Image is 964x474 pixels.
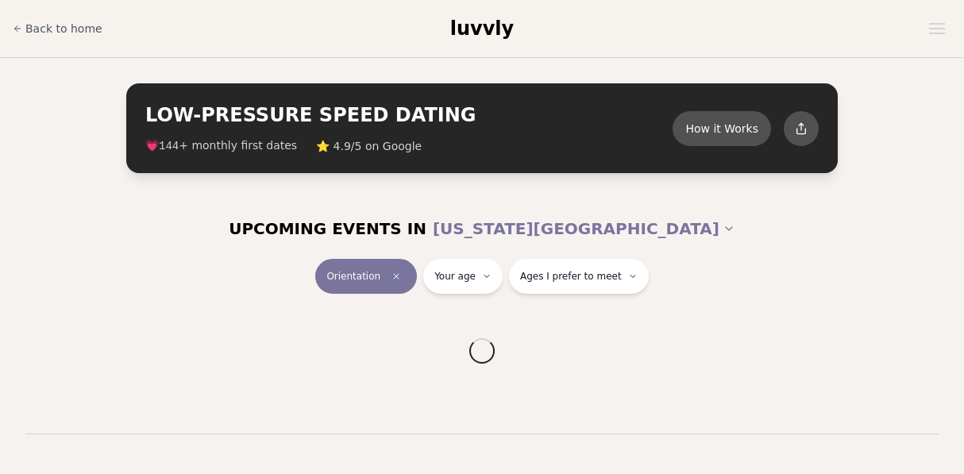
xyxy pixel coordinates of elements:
h2: LOW-PRESSURE SPEED DATING [145,102,673,128]
button: [US_STATE][GEOGRAPHIC_DATA] [433,211,735,246]
span: Clear event type filter [387,267,406,286]
span: 💗 + monthly first dates [145,137,297,154]
button: Ages I prefer to meet [509,259,649,294]
span: Back to home [25,21,102,37]
a: luvvly [450,16,514,41]
span: 144 [159,140,179,152]
span: Your age [434,270,476,283]
span: UPCOMING EVENTS IN [229,218,426,240]
span: Ages I prefer to meet [520,270,622,283]
span: ⭐ 4.9/5 on Google [316,138,422,154]
button: Open menu [923,17,951,40]
span: luvvly [450,17,514,40]
button: How it Works [673,111,771,146]
button: OrientationClear event type filter [315,259,417,294]
button: Your age [423,259,503,294]
span: Orientation [326,270,380,283]
a: Back to home [13,13,102,44]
